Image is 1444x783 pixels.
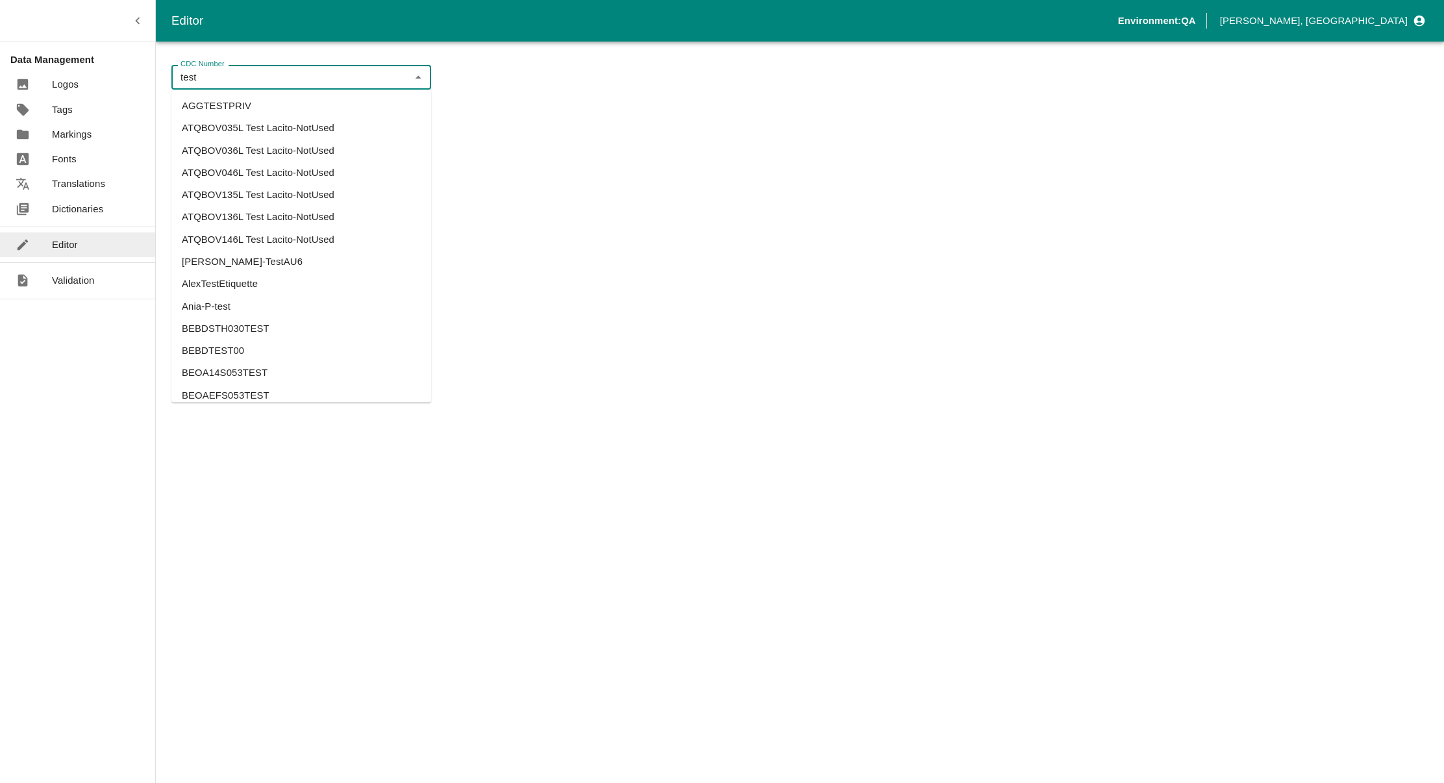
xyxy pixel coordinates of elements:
[171,251,431,273] li: [PERSON_NAME]-TestAU6
[171,229,431,251] li: ATQBOV146L Test Lacito-NotUsed
[52,238,78,252] p: Editor
[1118,14,1196,28] p: Environment: QA
[171,162,431,184] li: ATQBOV046L Test Lacito-NotUsed
[1220,14,1408,28] p: [PERSON_NAME], [GEOGRAPHIC_DATA]
[1215,10,1428,32] button: profile
[52,127,92,142] p: Markings
[410,69,427,86] button: Close
[171,95,431,117] li: AGGTESTPRIV
[171,384,431,406] li: BEOAEFS053TEST
[171,317,431,340] li: BEBDSTH030TEST
[52,177,105,191] p: Translations
[171,362,431,384] li: BEOA14S053TEST
[171,295,431,317] li: Ania-P-test
[171,11,1118,31] div: Editor
[171,117,431,139] li: ATQBOV035L Test Lacito-NotUsed
[180,59,225,69] label: CDC Number
[171,206,431,228] li: ATQBOV136L Test Lacito-NotUsed
[171,140,431,162] li: ATQBOV036L Test Lacito-NotUsed
[52,103,73,117] p: Tags
[171,340,431,362] li: BEBDTEST00
[10,53,155,67] p: Data Management
[52,152,77,166] p: Fonts
[171,184,431,206] li: ATQBOV135L Test Lacito-NotUsed
[171,273,431,295] li: AlexTestEtiquette
[52,202,103,216] p: Dictionaries
[52,273,95,288] p: Validation
[52,77,79,92] p: Logos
